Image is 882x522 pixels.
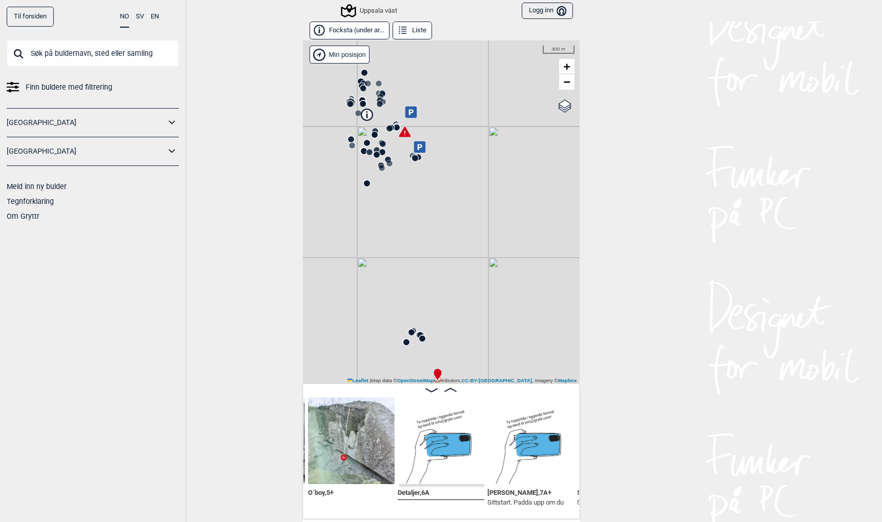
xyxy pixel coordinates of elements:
a: Zoom in [559,59,575,74]
a: Til forsiden [7,7,54,27]
span: | [370,378,372,383]
img: Bilde Mangler [577,398,664,484]
button: Focksta (under ar... [310,22,389,39]
span: [PERSON_NAME] , 7A+ [487,487,551,496]
button: EN [151,7,159,27]
div: Map data © contributors, , Imagery © [345,377,580,384]
span: O´boy , 5+ [308,487,334,496]
a: Meld inn ny bulder [7,182,67,191]
img: Oboy [308,398,395,484]
span: Detaljer , 6A [398,487,429,496]
input: Søk på buldernavn, sted eller samling [7,40,179,67]
img: Bilde Mangler [487,398,574,484]
a: Tegnforklaring [7,197,54,205]
span: Finn buldere med filtrering [26,80,112,95]
p: Sittstart. Padda upp om du [487,497,564,508]
div: 300 m [543,46,575,54]
a: Finn buldere med filtrering [7,80,179,95]
span: − [563,75,570,88]
img: Bilde Mangler [398,398,484,484]
p: Ståstart. [577,497,619,508]
span: + [563,60,570,73]
a: Zoom out [559,74,575,90]
a: Mapbox [558,378,577,383]
a: Layers [555,95,575,117]
a: Om Gryttr [7,212,39,220]
a: CC-BY-[GEOGRAPHIC_DATA] [461,378,532,383]
button: NO [120,7,129,28]
span: Smile , 7B Ψ 7B+ [577,487,619,496]
a: [GEOGRAPHIC_DATA] [7,115,166,130]
button: Liste [393,22,432,39]
button: SV [136,7,144,27]
a: Leaflet [347,378,368,383]
div: Vis min posisjon [310,46,370,64]
a: OpenStreetMap [397,378,434,383]
a: [GEOGRAPHIC_DATA] [7,144,166,159]
div: Uppsala väst [342,5,397,17]
button: Logg inn [522,3,572,19]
